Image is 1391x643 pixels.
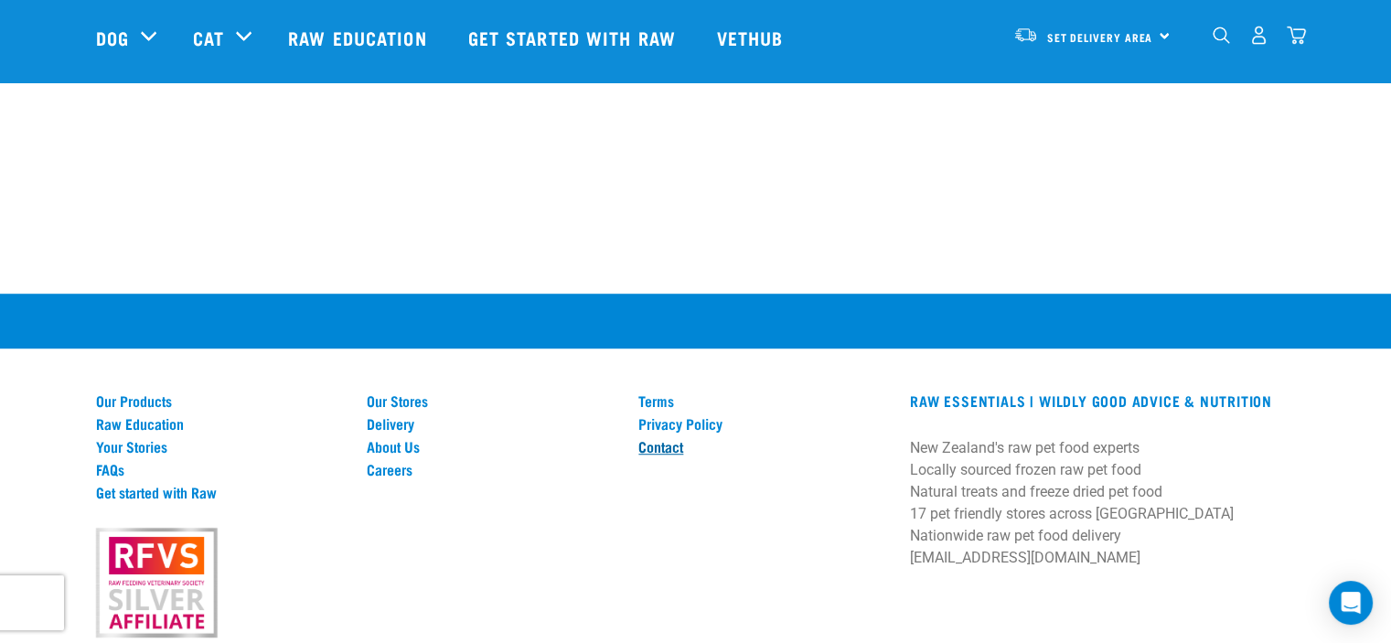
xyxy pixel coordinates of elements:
a: FAQs [96,461,346,477]
a: Delivery [367,415,616,432]
a: Careers [367,461,616,477]
a: About Us [367,438,616,455]
p: New Zealand's raw pet food experts Locally sourced frozen raw pet food Natural treats and freeze ... [910,437,1295,569]
a: Vethub [699,1,807,74]
a: Our Products [96,392,346,409]
span: Set Delivery Area [1047,34,1153,40]
img: home-icon@2x.png [1287,26,1306,45]
a: Dog [96,24,129,51]
a: Raw Education [270,1,449,74]
h3: RAW ESSENTIALS | Wildly Good Advice & Nutrition [910,392,1295,409]
a: Get started with Raw [96,484,346,500]
img: user.png [1249,26,1268,45]
a: Raw Education [96,415,346,432]
a: Privacy Policy [638,415,888,432]
img: rfvs.png [88,525,225,640]
div: Open Intercom Messenger [1329,581,1373,625]
img: van-moving.png [1013,27,1038,43]
img: home-icon-1@2x.png [1213,27,1230,44]
a: Your Stories [96,438,346,455]
a: Terms [638,392,888,409]
a: Our Stores [367,392,616,409]
a: Contact [638,438,888,455]
a: Get started with Raw [450,1,699,74]
a: Cat [193,24,224,51]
